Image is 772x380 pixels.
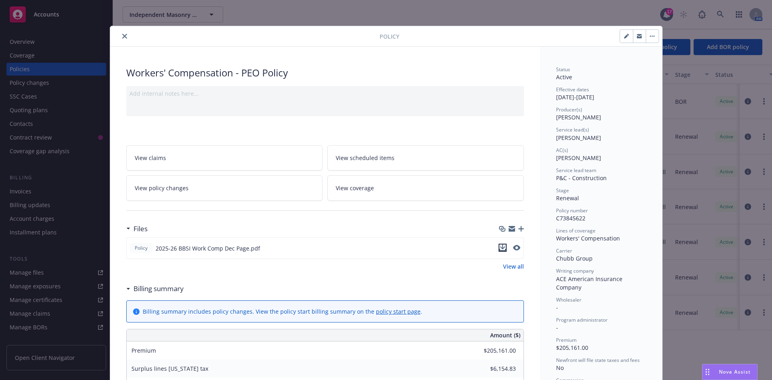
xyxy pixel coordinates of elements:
[133,283,184,294] h3: Billing summary
[556,337,577,343] span: Premium
[556,86,589,93] span: Effective dates
[702,364,758,380] button: Nova Assist
[556,207,588,214] span: Policy number
[556,267,594,274] span: Writing company
[468,345,521,357] input: 0.00
[133,224,148,234] h3: Files
[513,244,520,253] button: preview file
[556,73,572,81] span: Active
[556,275,624,291] span: ACE American Insurance Company
[503,262,524,271] a: View all
[120,31,129,41] button: close
[468,363,521,375] input: 0.00
[135,154,166,162] span: View claims
[556,134,601,142] span: [PERSON_NAME]
[556,227,595,234] span: Lines of coverage
[556,126,589,133] span: Service lead(s)
[719,368,751,375] span: Nova Assist
[556,316,608,323] span: Program administrator
[376,308,421,315] a: policy start page
[556,147,568,154] span: AC(s)
[556,357,640,364] span: Newfront will file state taxes and fees
[380,32,399,41] span: Policy
[556,304,558,311] span: -
[499,244,507,252] button: download file
[126,66,524,80] div: Workers' Compensation - PEO Policy
[556,324,558,331] span: -
[336,184,374,192] span: View coverage
[143,307,422,316] div: Billing summary includes policy changes. View the policy start billing summary on the .
[556,106,582,113] span: Producer(s)
[556,255,593,262] span: Chubb Group
[126,145,323,170] a: View claims
[133,244,149,252] span: Policy
[126,283,184,294] div: Billing summary
[327,145,524,170] a: View scheduled items
[131,347,156,354] span: Premium
[327,175,524,201] a: View coverage
[490,331,520,339] span: Amount ($)
[126,175,323,201] a: View policy changes
[556,344,588,351] span: $205,161.00
[131,365,208,372] span: Surplus lines [US_STATE] tax
[556,86,646,101] div: [DATE] - [DATE]
[135,184,189,192] span: View policy changes
[556,174,607,182] span: P&C - Construction
[556,113,601,121] span: [PERSON_NAME]
[556,214,585,222] span: C73845622
[556,296,581,303] span: Wholesaler
[556,187,569,194] span: Stage
[556,234,620,242] span: Workers' Compensation
[556,364,564,372] span: No
[702,364,712,380] div: Drag to move
[156,244,260,253] span: 2025-26 BBSI Work Comp Dec Page.pdf
[129,89,521,98] div: Add internal notes here...
[556,154,601,162] span: [PERSON_NAME]
[126,224,148,234] div: Files
[556,167,596,174] span: Service lead team
[513,245,520,251] button: preview file
[499,244,507,253] button: download file
[556,66,570,73] span: Status
[556,247,572,254] span: Carrier
[336,154,394,162] span: View scheduled items
[556,194,579,202] span: Renewal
